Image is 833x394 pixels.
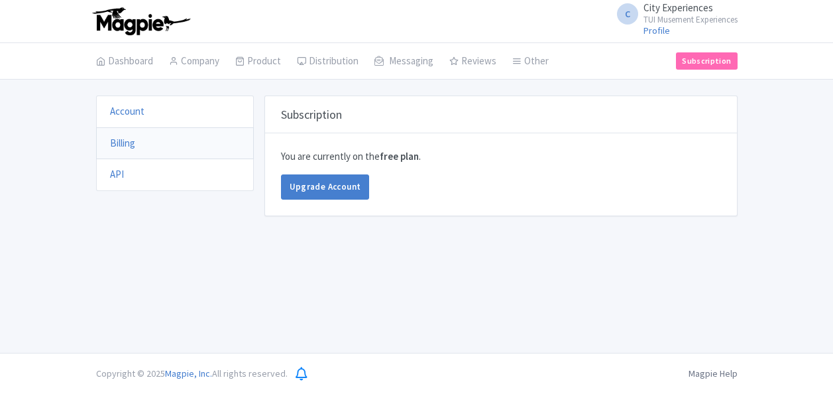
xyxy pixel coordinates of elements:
[110,105,144,117] a: Account
[165,367,212,379] span: Magpie, Inc.
[281,107,342,122] h3: Subscription
[617,3,638,25] span: C
[512,43,549,80] a: Other
[281,149,721,164] p: You are currently on the .
[96,43,153,80] a: Dashboard
[235,43,281,80] a: Product
[643,15,738,24] small: TUI Musement Experiences
[609,3,738,24] a: C City Experiences TUI Musement Experiences
[169,43,219,80] a: Company
[110,137,135,149] a: Billing
[449,43,496,80] a: Reviews
[297,43,359,80] a: Distribution
[88,367,296,381] div: Copyright © 2025 All rights reserved.
[374,43,433,80] a: Messaging
[110,168,124,180] a: API
[89,7,192,36] img: logo-ab69f6fb50320c5b225c76a69d11143b.png
[643,25,670,36] a: Profile
[380,150,419,163] strong: free plan
[689,367,738,379] a: Magpie Help
[281,174,370,200] a: Upgrade Account
[676,52,737,70] a: Subscription
[643,1,713,14] span: City Experiences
